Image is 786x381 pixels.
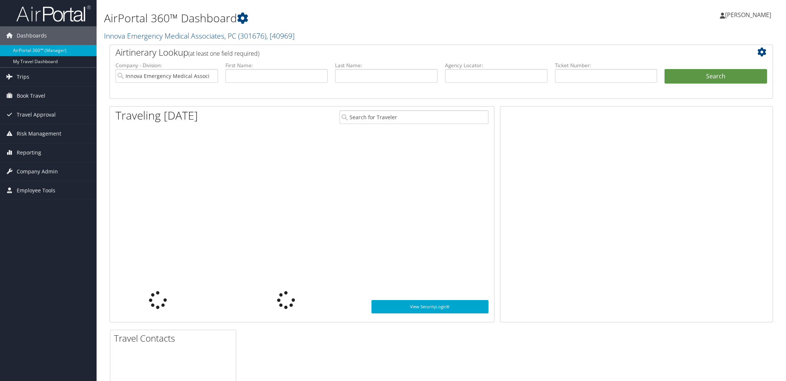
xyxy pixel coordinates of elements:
a: [PERSON_NAME] [720,4,779,26]
h1: AirPortal 360™ Dashboard [104,10,554,26]
span: Risk Management [17,124,61,143]
img: airportal-logo.png [16,5,91,22]
span: Reporting [17,143,41,162]
span: ( 301676 ) [238,31,266,41]
button: Search [665,69,767,84]
h2: Airtinerary Lookup [116,46,712,59]
span: [PERSON_NAME] [725,11,771,19]
h1: Traveling [DATE] [116,108,198,123]
span: Book Travel [17,87,45,105]
label: Last Name: [335,62,438,69]
label: Company - Division: [116,62,218,69]
label: Ticket Number: [555,62,657,69]
input: Search for Traveler [340,110,488,124]
a: Innova Emergency Medical Associates, PC [104,31,295,41]
a: View SecurityLogic® [371,300,488,313]
span: Dashboards [17,26,47,45]
span: Trips [17,68,29,86]
span: Travel Approval [17,105,56,124]
h2: Travel Contacts [114,332,236,345]
span: Employee Tools [17,181,55,200]
span: , [ 40969 ] [266,31,295,41]
span: (at least one field required) [188,49,259,58]
span: Company Admin [17,162,58,181]
label: Agency Locator: [445,62,548,69]
label: First Name: [225,62,328,69]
